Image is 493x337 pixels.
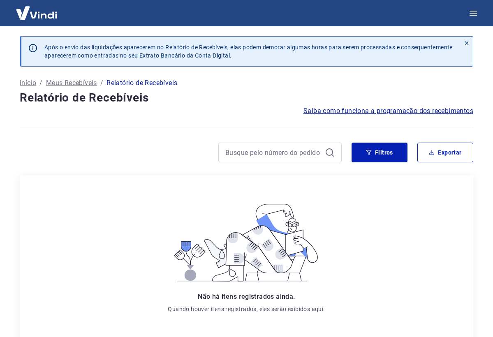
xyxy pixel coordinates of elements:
[168,305,325,313] p: Quando houver itens registrados, eles serão exibidos aqui.
[303,106,473,116] a: Saiba como funciona a programação dos recebimentos
[44,43,454,60] p: Após o envio das liquidações aparecerem no Relatório de Recebíveis, elas podem demorar algumas ho...
[225,146,322,159] input: Busque pelo número do pedido
[20,78,36,88] a: Início
[352,143,407,162] button: Filtros
[46,78,97,88] a: Meus Recebíveis
[417,143,473,162] button: Exportar
[106,78,177,88] p: Relatório de Recebíveis
[10,0,63,25] img: Vindi
[100,78,103,88] p: /
[198,293,295,300] span: Não há itens registrados ainda.
[39,78,42,88] p: /
[20,90,473,106] h4: Relatório de Recebíveis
